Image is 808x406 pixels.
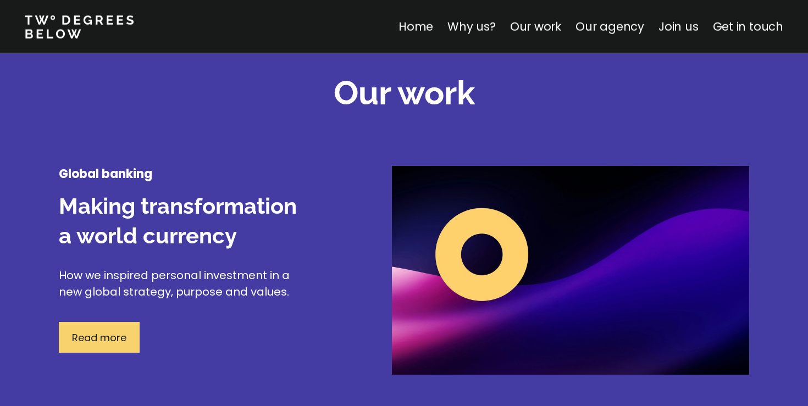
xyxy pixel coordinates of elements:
[713,19,783,35] a: Get in touch
[658,19,699,35] a: Join us
[59,166,312,182] h4: Global banking
[334,71,475,115] h2: Our work
[510,19,561,35] a: Our work
[575,19,644,35] a: Our agency
[59,267,312,300] p: How we inspired personal investment in a new global strategy, purpose and values.
[399,19,433,35] a: Home
[72,330,126,345] p: Read more
[59,191,312,251] h3: Making transformation a world currency
[447,19,496,35] a: Why us?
